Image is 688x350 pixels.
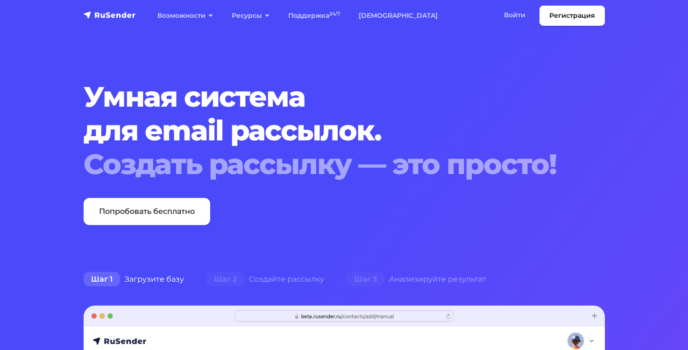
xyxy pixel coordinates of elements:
[222,6,279,25] a: Ресурсы
[72,270,195,289] div: Загрузите базу
[347,272,384,287] span: Шаг 3
[329,11,340,17] sup: 24/7
[539,6,605,26] a: Регистрация
[279,6,349,25] a: Поддержка24/7
[495,6,535,25] a: Войти
[84,10,136,20] img: RuSender
[195,270,335,289] div: Создайте рассылку
[206,272,244,287] span: Шаг 2
[84,272,120,287] span: Шаг 1
[148,6,222,25] a: Возможности
[84,80,560,181] h1: Умная система для email рассылок.
[335,270,497,289] div: Анализируйте результат
[84,147,560,181] div: Создать рассылку — это просто!
[84,198,210,225] a: Попробовать бесплатно
[349,6,447,25] a: [DEMOGRAPHIC_DATA]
